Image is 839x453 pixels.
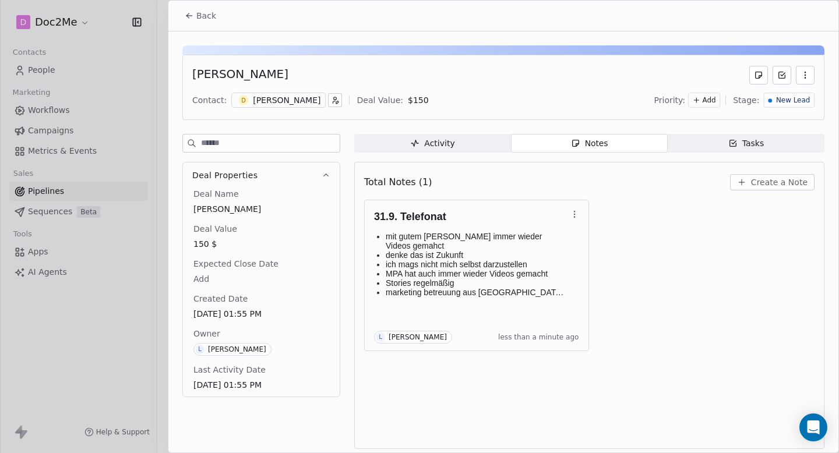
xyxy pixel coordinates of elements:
span: [DATE] 01:55 PM [193,308,329,320]
span: Back [196,10,216,22]
span: Total Notes (1) [364,175,432,189]
span: Add [703,95,716,105]
span: Priority: [654,94,686,106]
div: Open Intercom Messenger [799,413,827,441]
span: less than a minute ago [498,332,579,342]
button: Back [178,5,223,26]
button: Deal Properties [183,162,340,188]
span: Deal Name [191,188,241,200]
h1: 31.9. Telefonat [374,211,567,222]
div: Deal Value: [357,94,403,106]
div: [PERSON_NAME] [253,94,320,106]
span: ich mags nicht mich selbst darzustellen [386,260,527,269]
span: Owner [191,328,223,339]
span: mit gutem [PERSON_NAME] immer wieder Videos gemahct [386,232,544,250]
span: [PERSON_NAME] [193,203,329,215]
div: [PERSON_NAME] [389,333,447,341]
span: denke das ist Zukunft [386,250,463,260]
span: Expected Close Date [191,258,281,270]
span: MPA hat auch immer wieder Videos gemacht [386,269,548,278]
span: New Lead [776,95,810,105]
div: L [379,332,382,342]
span: Stories regelmäßig [386,278,454,288]
span: $ 150 [408,95,429,105]
div: [PERSON_NAME] [208,345,266,353]
span: 150 $ [193,238,329,250]
div: Deal Properties [183,188,340,397]
span: Stage: [733,94,759,106]
div: Activity [410,137,454,150]
div: Tasks [728,137,764,150]
div: Contact: [192,94,227,106]
button: Create a Note [730,174,815,190]
div: [PERSON_NAME] [192,66,288,84]
span: Add [193,273,329,285]
span: Create a Note [751,176,808,188]
span: Deal Value [191,223,239,235]
span: Deal Properties [192,169,258,181]
span: Created Date [191,293,250,305]
span: marketing betreuung aus [GEOGRAPHIC_DATA] wahnsinnig teuer [386,288,565,306]
span: [DATE] 01:55 PM [193,379,329,391]
span: Last Activity Date [191,364,268,376]
div: L [198,345,202,354]
span: D [239,95,249,105]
